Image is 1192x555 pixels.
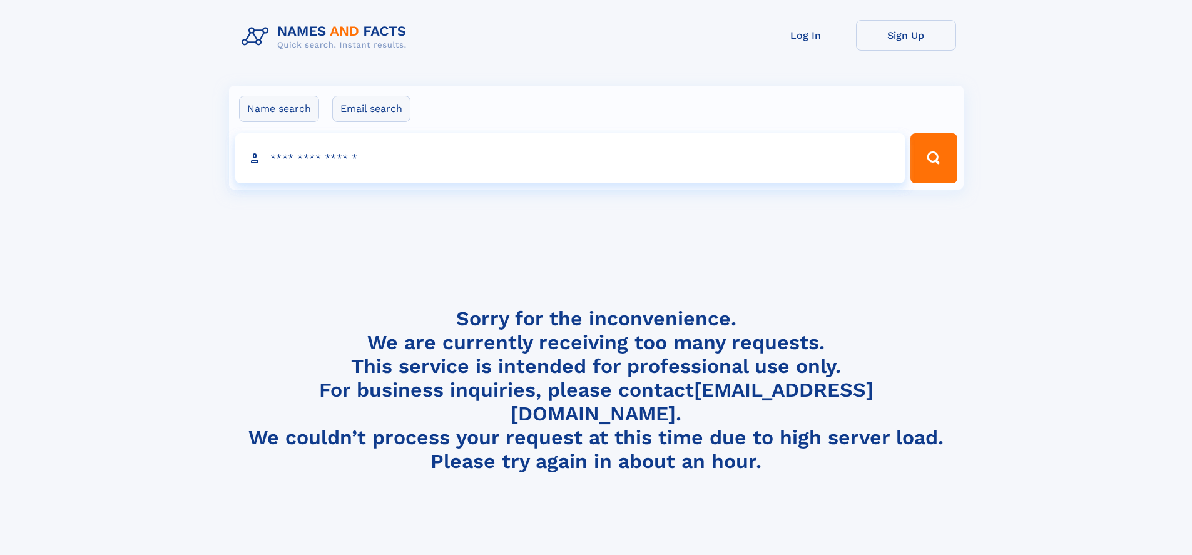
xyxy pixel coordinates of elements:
[239,96,319,122] label: Name search
[910,133,957,183] button: Search Button
[332,96,410,122] label: Email search
[237,307,956,474] h4: Sorry for the inconvenience. We are currently receiving too many requests. This service is intend...
[756,20,856,51] a: Log In
[856,20,956,51] a: Sign Up
[235,133,905,183] input: search input
[511,378,874,425] a: [EMAIL_ADDRESS][DOMAIN_NAME]
[237,20,417,54] img: Logo Names and Facts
